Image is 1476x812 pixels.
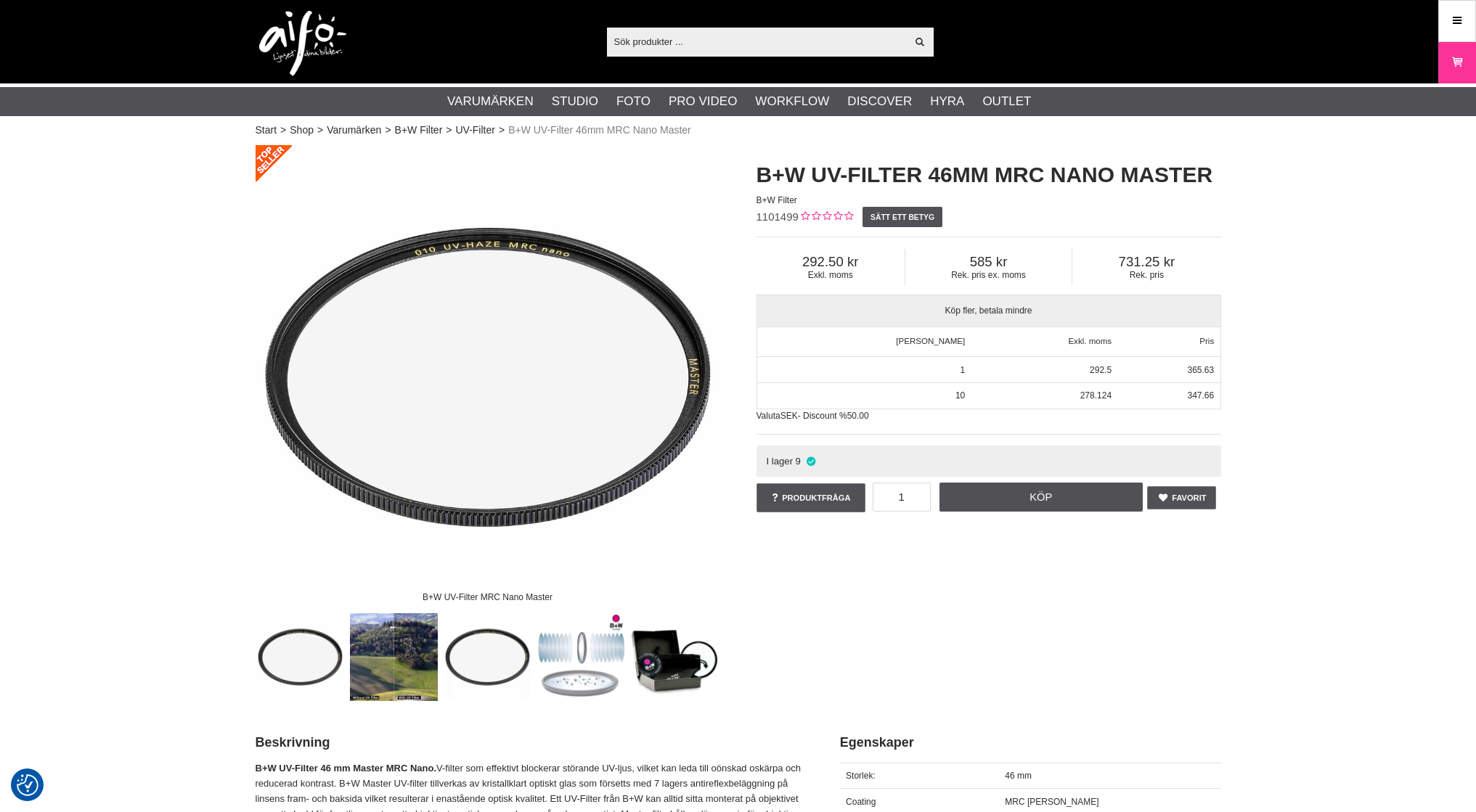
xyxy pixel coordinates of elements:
span: B+W Filter [757,195,797,205]
span: SEK [780,411,798,421]
a: Shop [290,123,314,138]
span: > [385,123,391,138]
span: B+W UV-Filter 46mm MRC Nano Master [508,123,691,138]
span: Pris [1199,337,1214,345]
a: Pro Video [669,92,737,111]
span: 585 [905,254,1072,270]
a: B+W Filter [395,123,443,138]
span: Coating [846,797,876,807]
a: Köp [939,483,1143,512]
span: 1101499 [757,210,799,223]
span: > [317,123,323,138]
h1: B+W UV-Filter 46mm MRC Nano Master [757,160,1221,190]
span: Valuta [757,411,780,421]
button: Samtyckesinställningar [17,772,38,798]
span: 46 mm [1005,771,1032,781]
a: Produktfråga [757,483,865,512]
a: Sätt ett betyg [863,207,943,227]
h2: Egenskaper [840,734,1221,752]
span: > [499,123,505,138]
input: Sök produkter ... [607,30,907,52]
span: 731.25 [1072,254,1220,270]
a: Favorit [1147,486,1216,509]
a: Varumärken [327,123,381,138]
span: Rek. pris [1072,270,1220,280]
img: Very slim filter mount [444,613,531,701]
span: 292.5 [1090,365,1112,375]
a: Discover [847,92,912,111]
span: > [280,123,286,138]
a: Start [256,123,277,138]
img: Sample image UV-Filter [350,613,438,701]
a: Varumärken [447,92,534,111]
a: Studio [552,92,598,111]
div: Kundbetyg: 0 [799,210,853,225]
img: B+W UV-Filter MRC Nano Master [256,145,720,610]
span: 1 [961,365,966,375]
span: 9 [796,456,801,467]
a: Hyra [930,92,964,111]
span: I lager [766,456,793,467]
i: I lager [804,456,817,467]
span: Exkl. moms [757,270,905,280]
img: B+W Filter Box [631,613,719,701]
img: logo.png [259,11,346,76]
div: B+W UV-Filter MRC Nano Master [410,584,564,610]
span: [PERSON_NAME] [896,337,965,345]
a: UV-Filter [455,123,494,138]
span: > [446,123,452,138]
span: MRC [PERSON_NAME] [1005,797,1098,807]
span: 365.63 [1187,365,1214,375]
span: 50.00 [847,411,869,421]
span: Exkl. moms [1068,337,1112,345]
span: Storlek: [846,771,876,781]
img: B+W Multi-Resistant Coating Nano [537,613,625,701]
span: 10 [955,390,965,401]
span: 347.66 [1187,390,1214,401]
img: Revisit consent button [17,774,38,796]
span: 278.124 [1080,390,1112,401]
a: Outlet [982,92,1031,111]
span: Rek. pris ex. moms [905,270,1072,280]
a: Workflow [755,92,829,111]
img: B+W UV-Filter MRC Nano Master [256,613,344,701]
strong: B+W UV-Filter 46 mm Master MRC Nano. [256,763,437,774]
a: Foto [616,92,651,111]
span: Köp fler, betala mindre [757,295,1220,327]
span: 292.50 [757,254,905,270]
span: - Discount % [798,411,847,421]
h2: Beskrivning [256,734,804,752]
